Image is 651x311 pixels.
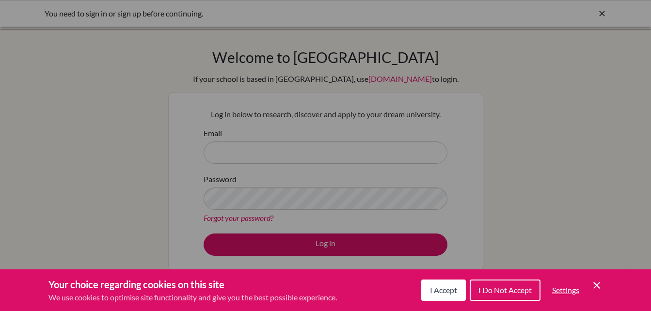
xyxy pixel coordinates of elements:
[48,277,337,292] h3: Your choice regarding cookies on this site
[591,280,603,291] button: Save and close
[552,285,579,295] span: Settings
[544,280,587,300] button: Settings
[421,280,466,301] button: I Accept
[430,285,457,295] span: I Accept
[470,280,540,301] button: I Do Not Accept
[478,285,532,295] span: I Do Not Accept
[48,292,337,303] p: We use cookies to optimise site functionality and give you the best possible experience.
